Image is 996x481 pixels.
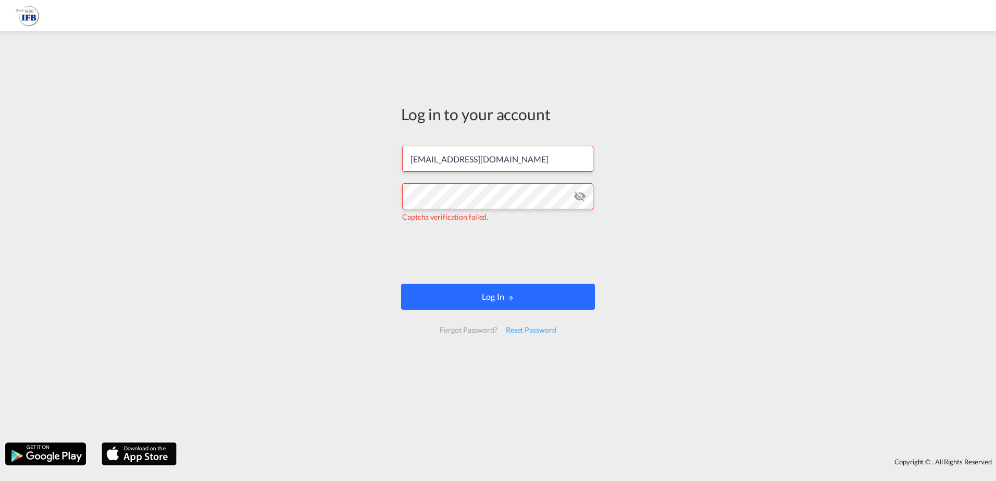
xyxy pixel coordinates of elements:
div: Forgot Password? [435,321,501,339]
img: b628ab10256c11eeb52753acbc15d091.png [16,4,39,28]
div: Copyright © . All Rights Reserved [182,453,996,471]
span: Captcha verification failed. [402,212,488,221]
img: apple.png [101,441,178,466]
div: Reset Password [502,321,561,339]
img: google.png [4,441,87,466]
input: Enter email/phone number [402,146,593,172]
div: Log in to your account [401,103,595,125]
iframe: reCAPTCHA [419,233,577,273]
md-icon: icon-eye-off [574,190,586,202]
button: LOGIN [401,284,595,310]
